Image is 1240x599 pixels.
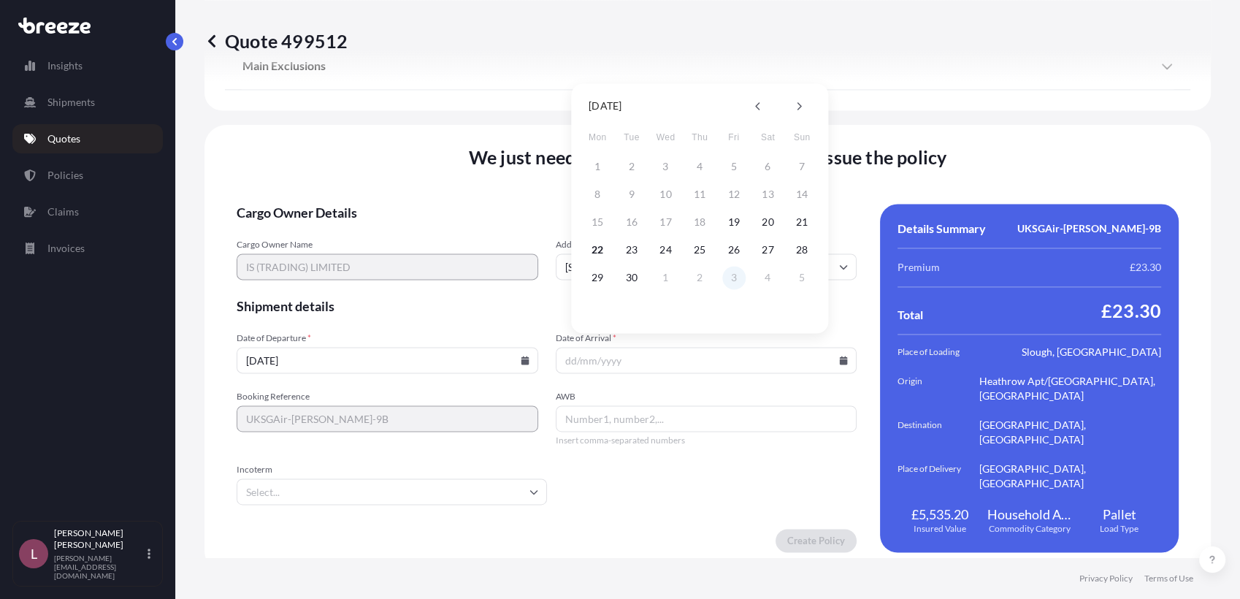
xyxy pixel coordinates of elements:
span: Booking Reference [237,391,538,402]
span: Thursday [686,123,713,152]
span: Date of Arrival [556,332,857,344]
span: £23.30 [1130,260,1161,275]
a: Privacy Policy [1079,573,1133,584]
span: Sunday [789,123,815,152]
button: 20 [757,210,780,234]
span: Premium [898,260,940,275]
a: Claims [12,197,163,226]
button: 4 [757,266,780,289]
input: dd/mm/yyyy [556,347,857,373]
input: Number1, number2,... [556,405,857,432]
p: Shipments [47,95,95,110]
span: Cargo Owner Name [237,239,538,251]
span: £23.30 [1101,299,1161,322]
span: We just need a few more details before we issue the policy [469,145,947,169]
button: 22 [586,238,609,262]
span: £5,535.20 [911,505,968,523]
p: Claims [47,205,79,219]
input: Select... [237,478,547,505]
button: 23 [620,238,643,262]
span: Place of Loading [898,345,979,359]
p: Insights [47,58,83,73]
button: 5 [790,266,814,289]
span: [GEOGRAPHIC_DATA], [GEOGRAPHIC_DATA] [979,418,1161,447]
button: 2 [688,266,711,289]
span: Slough, [GEOGRAPHIC_DATA] [1022,345,1161,359]
button: 25 [688,238,711,262]
a: Insights [12,51,163,80]
p: Quotes [47,131,80,146]
span: Incoterm [237,464,547,476]
button: 27 [757,238,780,262]
span: Date of Departure [237,332,538,344]
button: 1 [654,266,678,289]
p: Create Policy [787,533,845,548]
a: Terms of Use [1144,573,1193,584]
span: Address [556,239,857,251]
span: Details Summary [898,221,986,236]
p: Policies [47,168,83,183]
span: Household Appliances (White Goods) [987,505,1071,523]
button: 30 [620,266,643,289]
span: Friday [721,123,747,152]
span: Insured Value [914,523,966,535]
span: AWB [556,391,857,402]
span: Shipment details [237,297,857,315]
button: Create Policy [776,529,857,552]
a: Shipments [12,88,163,117]
span: Place of Delivery [898,462,979,491]
input: Your internal reference [237,405,538,432]
span: Monday [584,123,611,152]
span: Destination [898,418,979,447]
button: 3 [722,266,746,289]
a: Policies [12,161,163,190]
button: 28 [790,238,814,262]
span: Cargo Owner Details [237,204,857,221]
span: Total [898,308,923,322]
span: Insert comma-separated numbers [556,435,857,446]
button: 24 [654,238,678,262]
button: 29 [586,266,609,289]
p: Invoices [47,241,85,256]
div: [DATE] [589,97,621,115]
span: UKSGAir-[PERSON_NAME]-9B [1017,221,1161,236]
button: 21 [790,210,814,234]
button: 19 [722,210,746,234]
input: dd/mm/yyyy [237,347,538,373]
span: Load Type [1100,523,1138,535]
p: Quote 499512 [204,29,348,53]
a: Quotes [12,124,163,153]
button: 26 [722,238,746,262]
span: Wednesday [653,123,679,152]
span: Commodity Category [989,523,1071,535]
span: Origin [898,374,979,403]
p: [PERSON_NAME][EMAIL_ADDRESS][DOMAIN_NAME] [54,554,145,580]
span: Tuesday [619,123,645,152]
a: Invoices [12,234,163,263]
input: Cargo owner address [556,253,857,280]
span: L [31,546,37,561]
p: [PERSON_NAME] [PERSON_NAME] [54,527,145,551]
span: Heathrow Apt/[GEOGRAPHIC_DATA], [GEOGRAPHIC_DATA] [979,374,1161,403]
span: [GEOGRAPHIC_DATA], [GEOGRAPHIC_DATA] [979,462,1161,491]
span: Pallet [1103,505,1136,523]
span: Saturday [755,123,781,152]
